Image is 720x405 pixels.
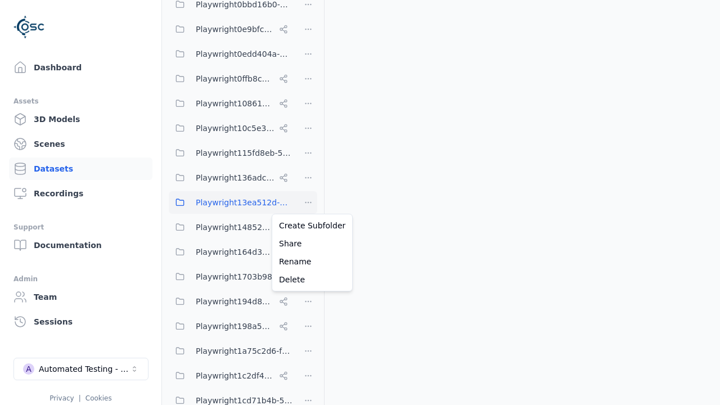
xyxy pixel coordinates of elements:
a: Create Subfolder [274,217,350,235]
a: Delete [274,271,350,289]
a: Rename [274,253,350,271]
a: Share [274,235,350,253]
